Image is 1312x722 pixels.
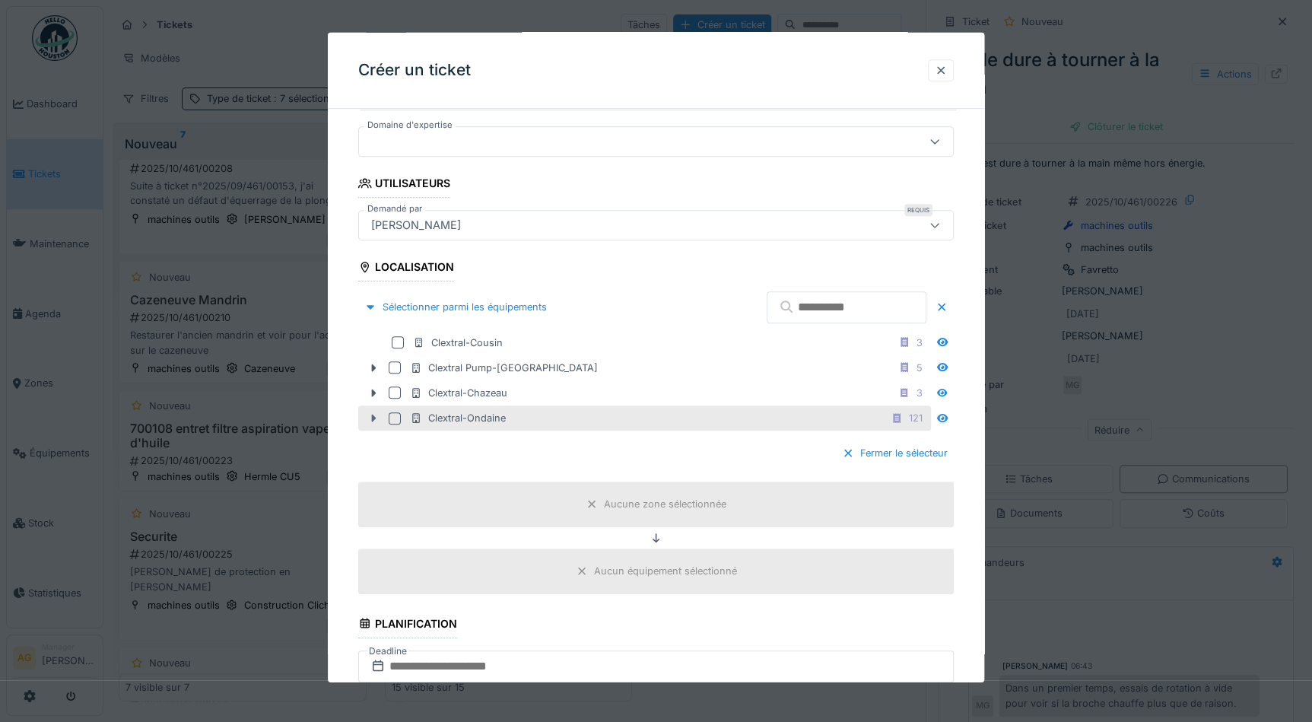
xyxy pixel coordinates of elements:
[364,119,456,132] label: Domaine d'expertise
[410,411,506,425] div: Clextral-Ondaine
[358,61,471,80] h3: Créer un ticket
[604,497,726,511] div: Aucune zone sélectionnée
[916,360,923,374] div: 5
[594,564,737,578] div: Aucun équipement sélectionné
[916,335,923,349] div: 3
[364,202,425,215] label: Demandé par
[358,256,454,281] div: Localisation
[358,297,553,317] div: Sélectionner parmi les équipements
[916,386,923,400] div: 3
[410,360,598,374] div: Clextral Pump-[GEOGRAPHIC_DATA]
[904,204,932,216] div: Requis
[367,642,408,659] label: Deadline
[358,172,450,198] div: Utilisateurs
[413,335,503,349] div: Clextral-Cousin
[909,411,923,425] div: 121
[365,217,467,234] div: [PERSON_NAME]
[410,386,507,400] div: Clextral-Chazeau
[836,443,954,463] div: Fermer le sélecteur
[358,612,457,638] div: Planification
